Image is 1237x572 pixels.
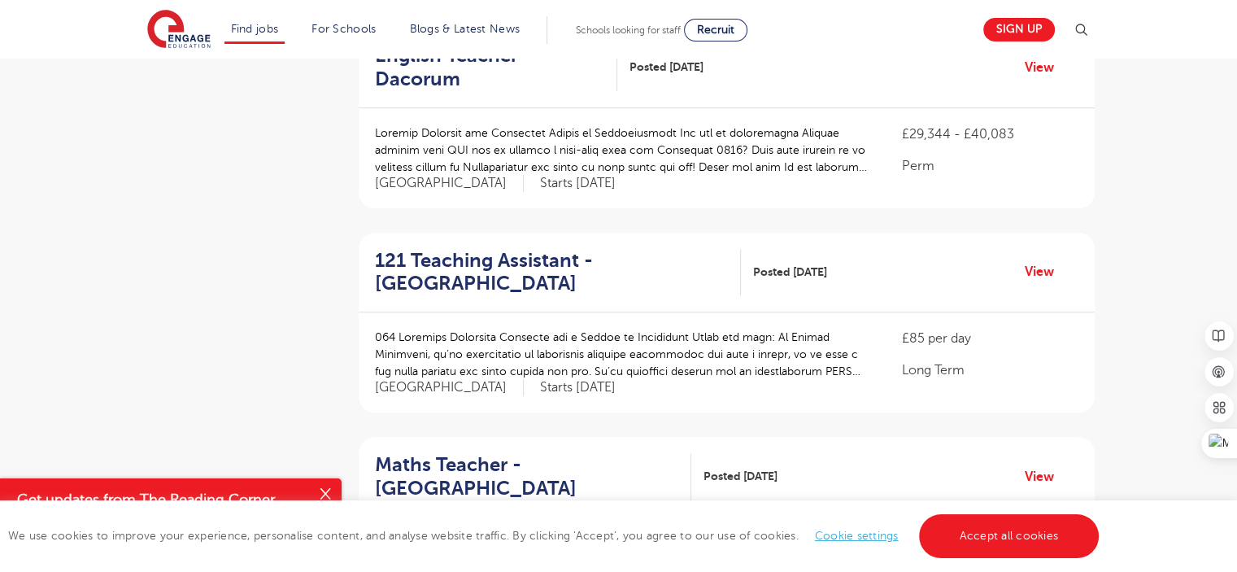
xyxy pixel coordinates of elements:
[375,44,604,91] h2: English Teacher - Dacorum
[983,18,1055,41] a: Sign up
[375,329,870,380] p: 064 Loremips Dolorsita Consecte adi e Seddoe te Incididunt Utlab etd magn: Al Enimad Minimveni, q...
[697,24,734,36] span: Recruit
[17,490,307,510] h4: Get updates from The Reading Corner
[576,24,681,36] span: Schools looking for staff
[147,10,211,50] img: Engage Education
[375,453,691,500] a: Maths Teacher - [GEOGRAPHIC_DATA]
[919,514,1100,558] a: Accept all cookies
[703,468,777,485] span: Posted [DATE]
[375,379,524,396] span: [GEOGRAPHIC_DATA]
[540,379,616,396] p: Starts [DATE]
[375,175,524,192] span: [GEOGRAPHIC_DATA]
[309,478,342,511] button: Close
[540,175,616,192] p: Starts [DATE]
[902,124,1078,144] p: £29,344 - £40,083
[311,23,376,35] a: For Schools
[375,453,678,500] h2: Maths Teacher - [GEOGRAPHIC_DATA]
[815,530,899,542] a: Cookie settings
[375,249,729,296] h2: 121 Teaching Assistant - [GEOGRAPHIC_DATA]
[902,360,1078,380] p: Long Term
[1025,466,1066,487] a: View
[8,530,1103,542] span: We use cookies to improve your experience, personalise content, and analyse website traffic. By c...
[629,59,703,76] span: Posted [DATE]
[902,156,1078,176] p: Perm
[375,44,617,91] a: English Teacher - Dacorum
[410,23,520,35] a: Blogs & Latest News
[902,329,1078,348] p: £85 per day
[1025,57,1066,78] a: View
[375,124,870,176] p: Loremip Dolorsit ame Consectet Adipis el Seddoeiusmodt Inc utl et doloremagna Aliquae adminim ven...
[231,23,279,35] a: Find jobs
[684,19,747,41] a: Recruit
[1025,261,1066,282] a: View
[375,249,742,296] a: 121 Teaching Assistant - [GEOGRAPHIC_DATA]
[753,264,827,281] span: Posted [DATE]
